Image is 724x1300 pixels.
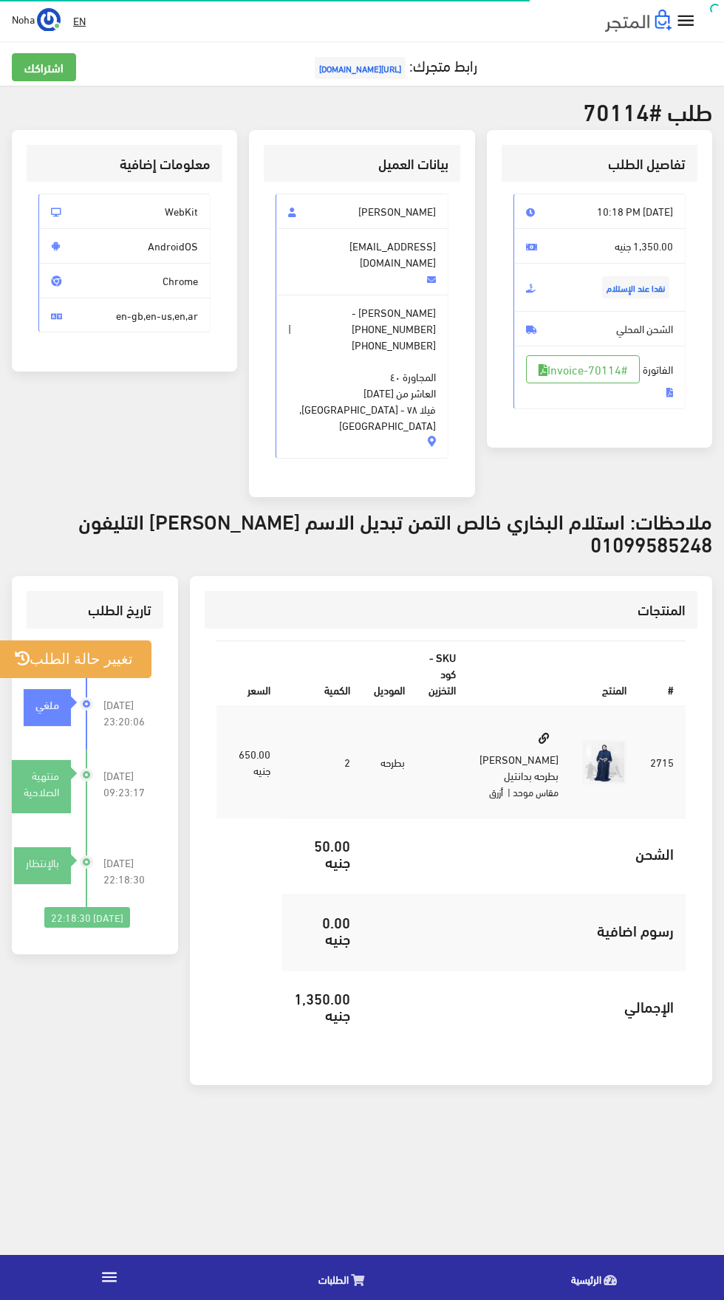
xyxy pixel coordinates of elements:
h3: المنتجات [216,603,686,617]
span: Noha [12,10,35,28]
th: الموديل [362,642,417,706]
th: المنتج [468,642,638,706]
span: الفاتورة [513,346,686,409]
span: [EMAIL_ADDRESS][DOMAIN_NAME] [276,228,448,295]
span: [URL][DOMAIN_NAME] [315,57,406,79]
span: 1,350.00 جنيه [513,228,686,264]
span: AndroidOS [38,228,211,264]
span: نقدا عند الإستلام [602,276,669,298]
span: المجاورة ٤٠ العاشر من [DATE] فيلا ٧٨ - [GEOGRAPHIC_DATA], [GEOGRAPHIC_DATA] [288,353,435,434]
span: [DATE] 23:20:06 [103,697,152,729]
img: ... [37,8,61,32]
th: SKU - كود التخزين [417,642,468,706]
th: الكمية [282,642,362,706]
h5: الشحن [374,845,674,861]
div: [DATE] 22:18:30 [44,907,130,928]
h5: 50.00 جنيه [294,837,350,869]
h3: ملاحظات: استلام البخاري خالص التمن تبديل الاسم [PERSON_NAME] التليفون 01099585248 [12,509,712,555]
h5: 1,350.00 جنيه [294,990,350,1022]
td: 2715 [638,706,686,818]
small: | أزرق [489,783,510,801]
h3: معلومات إضافية [38,157,211,171]
span: [PERSON_NAME] [276,194,448,229]
th: # [638,642,686,706]
h3: تاريخ الطلب [38,603,151,617]
span: Chrome [38,263,211,298]
span: [PHONE_NUMBER] [352,337,436,353]
div: بالإنتظار [14,855,71,871]
i:  [100,1267,119,1287]
span: [DATE] 10:18 PM [513,194,686,229]
h3: بيانات العميل [276,157,448,171]
div: منتهية الصلاحية [12,767,71,800]
i:  [675,10,697,32]
small: مقاس موحد [513,783,559,801]
a: #Invoice-70114 [526,355,640,383]
u: EN [73,11,86,30]
span: [DATE] 09:23:17 [103,767,152,800]
span: [PERSON_NAME] - | [276,295,448,459]
h5: 0.00 جنيه [294,914,350,946]
td: [PERSON_NAME] بطرحه بدانتيل [468,706,570,818]
a: الرئيسية [471,1259,724,1296]
span: WebKit [38,194,211,229]
a: ... Noha [12,7,61,31]
h2: طلب #70114 [12,97,712,123]
a: الطلبات [219,1259,471,1296]
span: الشحن المحلي [513,311,686,346]
h3: تفاصيل الطلب [513,157,686,171]
a: رابط متجرك:[URL][DOMAIN_NAME] [311,51,477,78]
strong: ملغي [35,696,59,712]
span: الطلبات [318,1270,349,1288]
td: 650.00 جنيه [227,706,282,818]
span: الرئيسية [571,1270,601,1288]
img: . [605,10,672,32]
td: 2 [282,706,362,818]
a: EN [67,7,92,34]
span: en-gb,en-us,en,ar [38,298,211,333]
h5: رسوم اضافية [374,922,674,938]
td: بطرحه [362,706,417,818]
a: اشتراكك [12,53,76,81]
span: [PHONE_NUMBER] [352,321,436,337]
span: [DATE] 22:18:30 [103,855,152,887]
th: السعر [227,642,282,706]
h5: اﻹجمالي [374,998,674,1014]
